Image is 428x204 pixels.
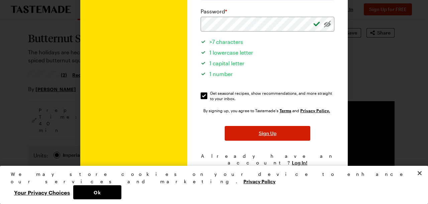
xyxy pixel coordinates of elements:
[243,178,276,184] a: More information about your privacy, opens in a new tab
[11,171,412,185] div: We may store cookies on your device to enhance our services and marketing.
[225,126,310,141] button: Sign Up
[11,171,412,199] div: Privacy
[209,49,253,56] span: 1 lowercase letter
[209,39,243,45] span: >7 characters
[259,130,277,137] span: Sign Up
[201,7,227,15] label: Password
[201,153,334,165] span: Already have an account?
[11,185,73,199] button: Your Privacy Choices
[412,166,427,181] button: Close
[210,90,335,101] span: Get seasonal recipes, show recommendations, and more straight to your inbox.
[280,108,291,113] a: Tastemade Terms of Service
[201,92,207,99] input: Get seasonal recipes, show recommendations, and more straight to your inbox.
[292,159,307,166] button: Log In!
[209,60,244,66] span: 1 capital letter
[300,108,330,113] a: Tastemade Privacy Policy
[203,107,332,114] div: By signing up, you agree to Tastemade's and
[209,71,233,77] span: 1 number
[73,185,121,199] button: Ok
